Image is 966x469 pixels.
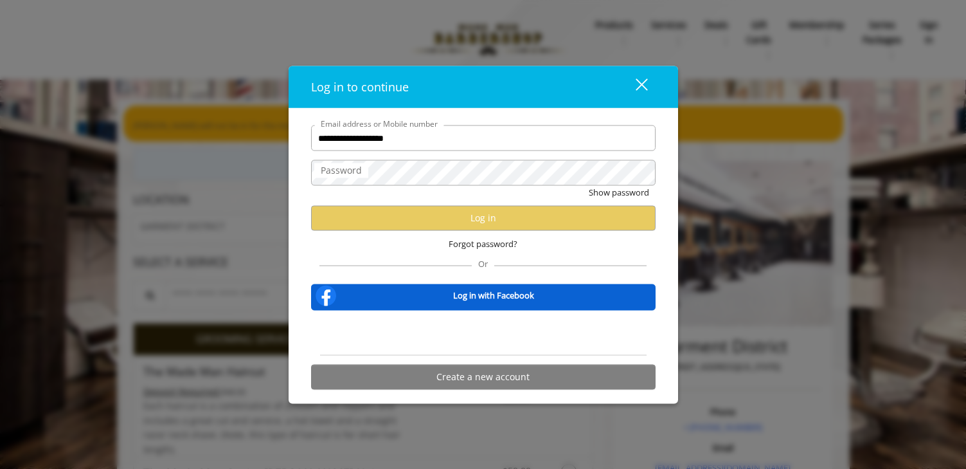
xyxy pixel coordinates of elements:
span: Log in to continue [311,79,409,95]
button: close dialog [612,73,656,100]
img: facebook-logo [313,282,339,308]
button: Log in [311,205,656,230]
button: Show password [589,186,649,199]
input: Email address or Mobile number [311,125,656,151]
span: Or [472,257,494,269]
b: Log in with Facebook [453,289,534,302]
span: Forgot password? [449,237,517,251]
div: close dialog [621,77,647,97]
label: Password [314,163,368,178]
label: Email address or Mobile number [314,118,444,130]
iframe: Sign in with Google Button [418,318,548,347]
button: Create a new account [311,364,656,389]
input: Password [311,160,656,186]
